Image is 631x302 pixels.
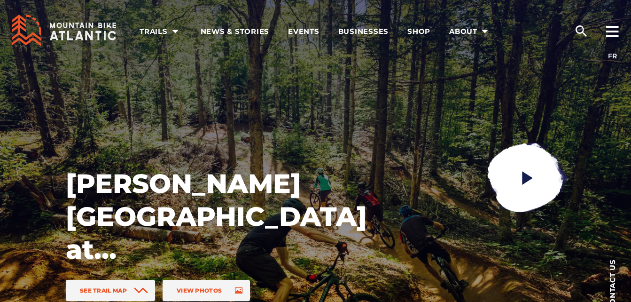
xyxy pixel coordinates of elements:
[201,27,270,36] span: News & Stories
[407,27,430,36] span: Shop
[66,167,366,266] h1: [PERSON_NAME][GEOGRAPHIC_DATA] at [GEOGRAPHIC_DATA]
[478,25,491,38] ion-icon: arrow dropdown
[140,27,182,36] span: Trails
[574,24,589,39] ion-icon: search
[177,287,222,294] span: View Photos
[66,280,155,301] a: See Trail Map
[288,27,319,36] span: Events
[169,25,182,38] ion-icon: arrow dropdown
[338,27,389,36] span: Businesses
[80,287,127,294] span: See Trail Map
[608,52,617,60] a: FR
[163,280,250,301] a: View Photos
[449,27,491,36] span: About
[519,169,536,186] ion-icon: play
